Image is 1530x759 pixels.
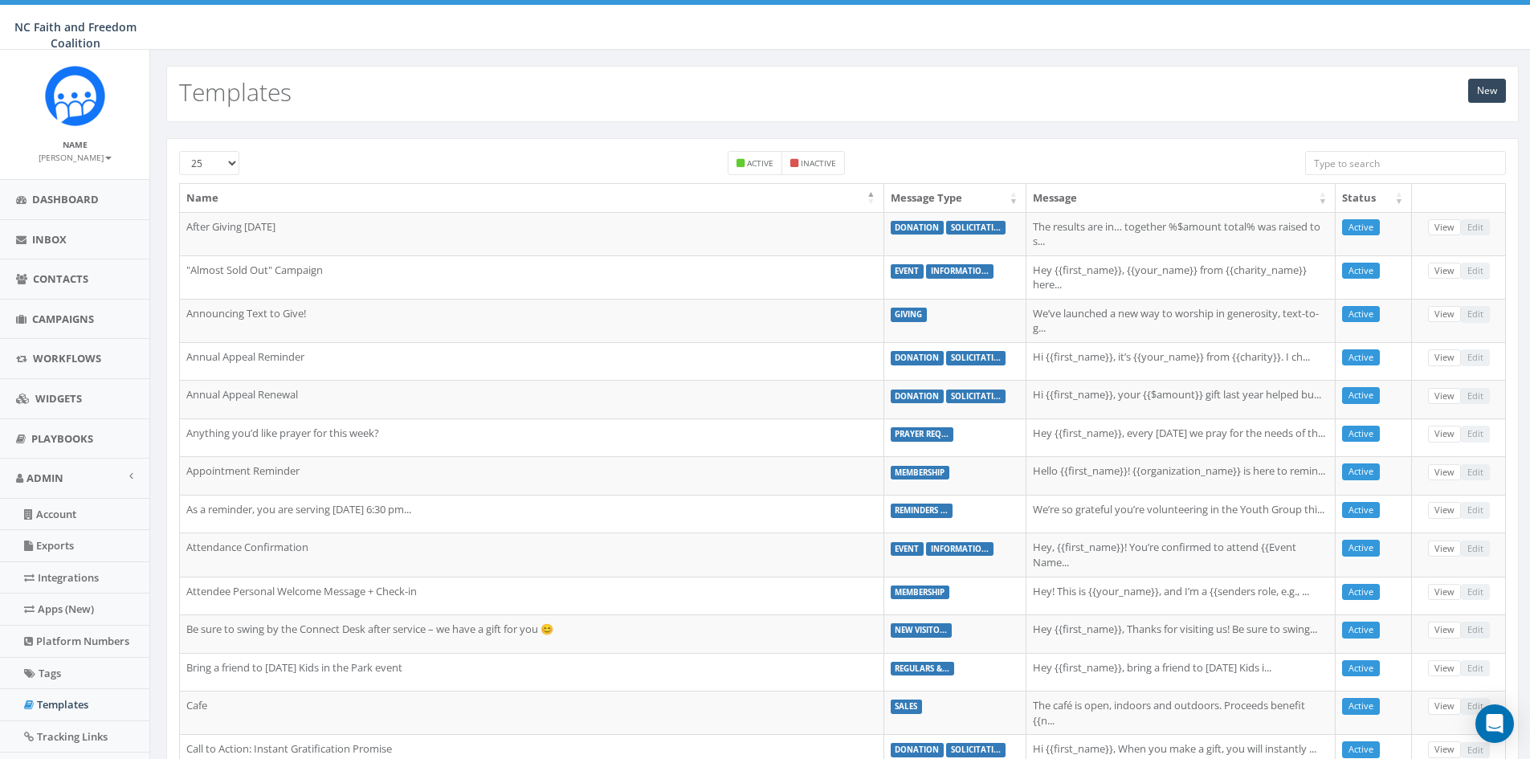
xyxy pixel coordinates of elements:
[1461,388,1490,402] span: Cannot edit Admin created templates
[1428,388,1461,405] a: View
[32,312,94,326] span: Campaigns
[1428,263,1461,280] a: View
[1342,698,1380,715] a: Active
[63,139,88,150] small: Name
[1461,622,1490,636] span: Cannot edit Admin created templates
[1026,577,1336,615] td: Hey! This is {{your_name}}, and I’m a {{senders role, e.g., ...
[45,66,105,126] img: Rally_Corp_Icon.png
[1428,584,1461,601] a: View
[747,157,773,169] small: Active
[1428,306,1461,323] a: View
[180,691,884,734] td: Cafe
[1026,299,1336,342] td: We’ve launched a new way to worship in generosity, text-to-g...
[31,431,93,446] span: Playbooks
[1428,741,1461,758] a: View
[1428,219,1461,236] a: View
[180,342,884,381] td: Annual Appeal Reminder
[926,264,993,279] label: informatio...
[1461,660,1490,675] span: Cannot edit Admin created templates
[891,504,953,518] label: reminders ...
[926,542,993,557] label: informatio...
[180,184,884,212] th: Name: activate to sort column descending
[1461,502,1490,516] span: Cannot edit Admin created templates
[180,255,884,299] td: "Almost Sold Out" Campaign
[1342,349,1380,366] a: Active
[35,391,82,406] span: Widgets
[1026,184,1336,212] th: Message: activate to sort column ascending
[1026,342,1336,381] td: Hi {{first_name}}, it’s {{your_name}} from {{charity}}. I ch...
[1342,660,1380,677] a: Active
[180,533,884,576] td: Attendance Confirmation
[1026,691,1336,734] td: The café is open, indoors and outdoors. Proceeds benefit {{n...
[1428,660,1461,677] a: View
[891,466,950,480] label: membership
[1461,698,1490,712] span: Cannot edit Admin created templates
[1342,622,1380,639] a: Active
[39,152,112,163] small: [PERSON_NAME]
[32,232,67,247] span: Inbox
[180,456,884,495] td: Appointment Reminder
[891,700,923,714] label: sales
[1305,151,1506,175] input: Type to search
[179,79,292,105] h2: Templates
[1342,306,1380,323] a: Active
[180,495,884,533] td: As a reminder, you are serving [DATE] 6:30 pm...
[891,586,950,600] label: membership
[891,221,945,235] label: donation
[1026,533,1336,576] td: Hey, {{first_name}}! You’re confirmed to attend {{Event Name...
[1026,418,1336,457] td: Hey {{first_name}}, every [DATE] we pray for the needs of th...
[1461,464,1490,479] span: Cannot edit Admin created templates
[891,308,928,322] label: giving
[1342,540,1380,557] a: Active
[891,427,954,442] label: prayer req...
[1428,464,1461,481] a: View
[1428,426,1461,443] a: View
[32,192,99,206] span: Dashboard
[33,271,88,286] span: Contacts
[180,653,884,692] td: Bring a friend to [DATE] Kids in the Park event
[891,623,953,638] label: new visito...
[180,299,884,342] td: Announcing Text to Give!
[1428,502,1461,519] a: View
[1461,584,1490,598] span: Cannot edit Admin created templates
[1461,426,1490,440] span: Cannot edit Admin created templates
[1461,349,1490,364] span: Cannot edit Admin created templates
[1342,741,1380,758] a: Active
[39,149,112,164] a: [PERSON_NAME]
[946,390,1006,404] label: solicitati...
[1342,502,1380,519] a: Active
[1475,704,1514,743] div: Open Intercom Messenger
[946,221,1006,235] label: solicitati...
[891,662,955,676] label: regulars &...
[1468,79,1506,103] a: New
[1428,622,1461,639] a: View
[884,184,1026,212] th: Message Type: activate to sort column ascending
[14,19,137,51] span: NC Faith and Freedom Coalition
[1026,456,1336,495] td: Hello {{first_name}}! {{organization_name}} is here to remin...
[180,212,884,255] td: After Giving [DATE]
[1026,495,1336,533] td: We’re so grateful you’re volunteering in the Youth Group thi...
[1342,463,1380,480] a: Active
[946,743,1006,757] label: solicitati...
[1336,184,1412,212] th: Status: activate to sort column ascending
[891,264,924,279] label: event
[1428,541,1461,557] a: View
[1342,387,1380,404] a: Active
[33,351,101,365] span: Workflows
[1428,349,1461,366] a: View
[180,577,884,615] td: Attendee Personal Welcome Message + Check-in
[891,542,924,557] label: event
[1026,653,1336,692] td: Hey {{first_name}}, bring a friend to [DATE] Kids i...
[1461,263,1490,277] span: Cannot edit Admin created templates
[1342,426,1380,443] a: Active
[1026,380,1336,418] td: Hi {{first_name}}, your {{$amount}} gift last year helped bu...
[891,743,945,757] label: donation
[27,471,63,485] span: Admin
[1342,584,1380,601] a: Active
[180,380,884,418] td: Annual Appeal Renewal
[180,418,884,457] td: Anything you’d like prayer for this week?
[891,351,945,365] label: donation
[1461,219,1490,234] span: Cannot edit Admin created templates
[1461,741,1490,756] span: Cannot edit Admin created templates
[1461,541,1490,555] span: Cannot edit Admin created templates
